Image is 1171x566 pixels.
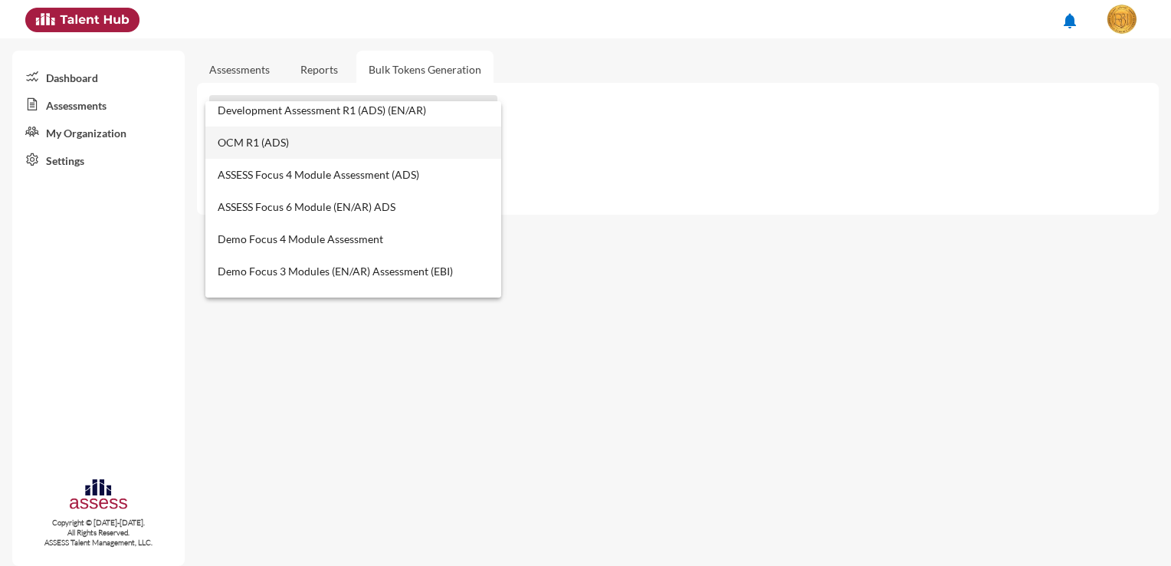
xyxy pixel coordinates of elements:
span: EBI ASSESS Focus (EN) - (Logical, Analytical, Critical) [218,288,490,320]
span: OCM R1 (ADS) [218,127,490,159]
span: ASSESS Focus 6 Module (EN/AR) ADS [218,191,490,223]
span: Demo Focus 4 Module Assessment [218,223,490,255]
span: ASSESS Focus 4 Module Assessment (ADS) [218,159,490,191]
span: Development Assessment R1 (ADS) (EN/AR) [218,94,490,127]
span: Demo Focus 3 Modules (EN/AR) Assessment (EBI) [218,255,490,288]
